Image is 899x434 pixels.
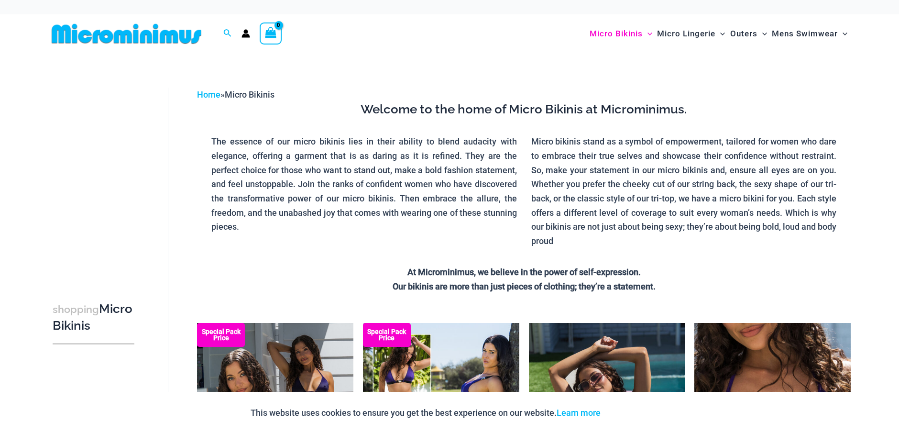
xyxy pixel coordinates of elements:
[772,22,838,46] span: Mens Swimwear
[225,89,274,100] span: Micro Bikinis
[251,406,601,420] p: This website uses cookies to ensure you get the best experience on our website.
[197,329,245,341] b: Special Pack Price
[655,19,727,48] a: Micro LingerieMenu ToggleMenu Toggle
[53,301,134,334] h3: Micro Bikinis
[53,80,139,271] iframe: TrustedSite Certified
[211,134,517,234] p: The essence of our micro bikinis lies in their ability to blend audacity with elegance, offering ...
[204,101,844,118] h3: Welcome to the home of Micro Bikinis at Microminimus.
[730,22,757,46] span: Outers
[769,19,850,48] a: Mens SwimwearMenu ToggleMenu Toggle
[260,22,282,45] a: View Shopping Cart, empty
[608,401,648,424] button: Accept
[531,134,837,248] p: Micro bikinis stand as a symbol of empowerment, tailored for women who dare to embrace their true...
[53,303,99,315] span: shopping
[715,22,725,46] span: Menu Toggle
[223,28,232,40] a: Search icon link
[590,22,643,46] span: Micro Bikinis
[48,23,205,45] img: MM SHOP LOGO FLAT
[657,22,715,46] span: Micro Lingerie
[197,89,274,100] span: »
[241,29,250,38] a: Account icon link
[393,281,656,291] strong: Our bikinis are more than just pieces of clothing; they’re a statement.
[363,329,411,341] b: Special Pack Price
[407,267,641,277] strong: At Microminimus, we believe in the power of self-expression.
[587,19,655,48] a: Micro BikinisMenu ToggleMenu Toggle
[197,89,220,100] a: Home
[586,18,851,50] nav: Site Navigation
[643,22,652,46] span: Menu Toggle
[757,22,767,46] span: Menu Toggle
[838,22,847,46] span: Menu Toggle
[728,19,769,48] a: OutersMenu ToggleMenu Toggle
[557,408,601,418] a: Learn more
